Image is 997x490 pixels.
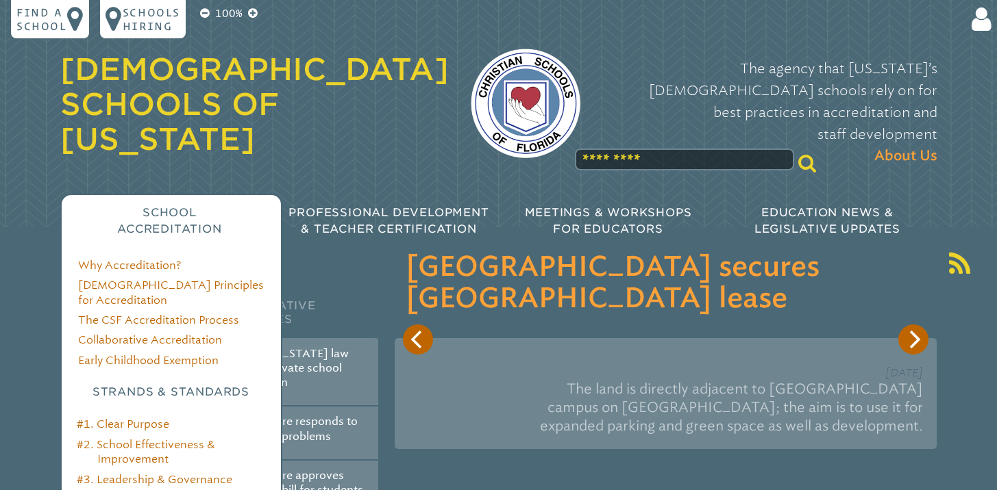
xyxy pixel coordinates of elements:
[77,473,232,486] a: #3. Leadership & Governance
[236,415,358,442] a: Legislature responds to voucher problems
[78,313,239,326] a: The CSF Accreditation Process
[16,5,67,33] p: Find a school
[236,347,349,389] a: New [US_STATE] law eases private school formation
[754,206,900,235] span: Education News & Legislative Updates
[60,51,449,157] a: [DEMOGRAPHIC_DATA] Schools of [US_STATE]
[212,5,245,22] p: 100%
[77,417,169,430] a: #1. Clear Purpose
[78,354,219,367] a: Early Childhood Exemption
[471,49,580,158] img: csf-logo-web-colors.png
[78,279,264,306] a: [DEMOGRAPHIC_DATA] Principles for Accreditation
[406,252,926,315] h3: [GEOGRAPHIC_DATA] secures [GEOGRAPHIC_DATA] lease
[403,324,433,354] button: Previous
[77,438,215,465] a: #2. School Effectiveness & Improvement
[117,206,221,235] span: School Accreditation
[525,206,692,235] span: Meetings & Workshops for Educators
[898,324,928,354] button: Next
[78,259,181,272] a: Why Accreditation?
[78,333,222,346] a: Collaborative Accreditation
[227,282,378,338] h2: Legislative Updates
[123,5,180,33] p: Schools Hiring
[288,206,489,235] span: Professional Development & Teacher Certification
[408,374,923,440] p: The land is directly adjacent to [GEOGRAPHIC_DATA] campus on [GEOGRAPHIC_DATA]; the aim is to use...
[602,57,937,167] p: The agency that [US_STATE]’s [DEMOGRAPHIC_DATA] schools rely on for best practices in accreditati...
[885,366,923,379] span: [DATE]
[78,384,264,400] h3: Strands & Standards
[874,145,937,167] span: About Us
